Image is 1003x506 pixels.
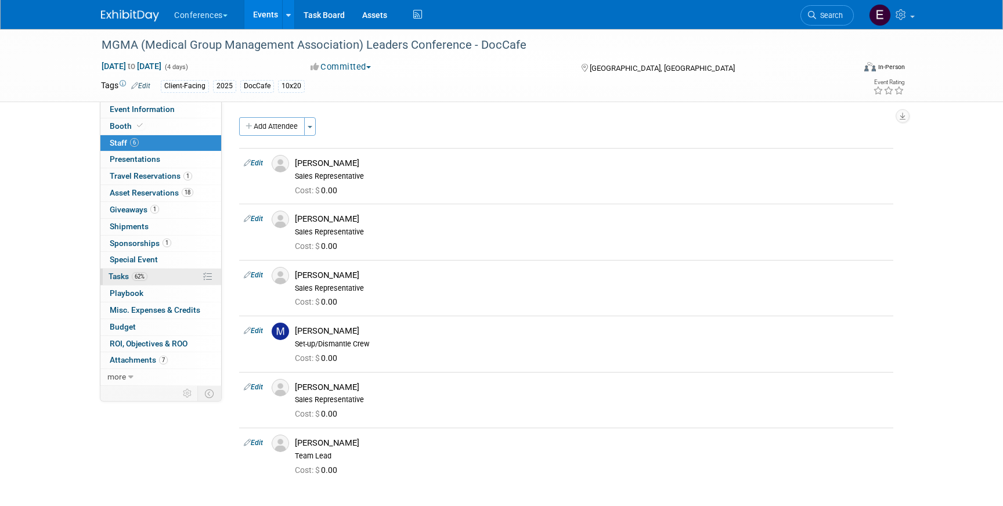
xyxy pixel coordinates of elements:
[240,80,274,92] div: DocCafe
[295,465,342,475] span: 0.00
[178,386,198,401] td: Personalize Event Tab Strip
[306,61,376,73] button: Committed
[130,138,139,147] span: 6
[100,302,221,319] a: Misc. Expenses & Credits
[110,355,168,364] span: Attachments
[272,267,289,284] img: Associate-Profile-5.png
[295,382,889,393] div: [PERSON_NAME]
[295,241,342,251] span: 0.00
[295,438,889,449] div: [PERSON_NAME]
[110,305,200,315] span: Misc. Expenses & Credits
[295,353,321,363] span: Cost: $
[100,336,221,352] a: ROI, Objectives & ROO
[100,185,221,201] a: Asset Reservations18
[164,63,188,71] span: (4 days)
[873,79,904,85] div: Event Rating
[244,215,263,223] a: Edit
[100,285,221,302] a: Playbook
[100,352,221,368] a: Attachments7
[137,122,143,129] i: Booth reservation complete
[150,205,159,214] span: 1
[295,297,342,306] span: 0.00
[272,155,289,172] img: Associate-Profile-5.png
[110,104,175,114] span: Event Information
[159,356,168,364] span: 7
[182,188,193,197] span: 18
[100,252,221,268] a: Special Event
[590,64,735,73] span: [GEOGRAPHIC_DATA], [GEOGRAPHIC_DATA]
[272,435,289,452] img: Associate-Profile-5.png
[878,63,905,71] div: In-Person
[295,241,321,251] span: Cost: $
[800,5,854,26] a: Search
[110,171,192,180] span: Travel Reservations
[100,168,221,185] a: Travel Reservations1
[869,4,891,26] img: Erin Anderson
[100,202,221,218] a: Giveaways1
[107,372,126,381] span: more
[244,159,263,167] a: Edit
[100,369,221,385] a: more
[244,271,263,279] a: Edit
[110,339,187,348] span: ROI, Objectives & ROO
[244,383,263,391] a: Edit
[110,255,158,264] span: Special Event
[239,117,305,136] button: Add Attendee
[101,79,150,93] td: Tags
[295,186,321,195] span: Cost: $
[109,272,147,281] span: Tasks
[295,172,889,181] div: Sales Representative
[816,11,843,20] span: Search
[100,102,221,118] a: Event Information
[183,172,192,180] span: 1
[132,272,147,281] span: 62%
[295,353,342,363] span: 0.00
[110,138,139,147] span: Staff
[272,323,289,340] img: M.jpg
[272,211,289,228] img: Associate-Profile-5.png
[110,322,136,331] span: Budget
[785,60,905,78] div: Event Format
[110,288,143,298] span: Playbook
[100,236,221,252] a: Sponsorships1
[110,154,160,164] span: Presentations
[126,62,137,71] span: to
[295,409,321,418] span: Cost: $
[295,227,889,237] div: Sales Representative
[295,465,321,475] span: Cost: $
[295,270,889,281] div: [PERSON_NAME]
[295,409,342,418] span: 0.00
[295,158,889,169] div: [PERSON_NAME]
[100,135,221,151] a: Staff6
[100,269,221,285] a: Tasks62%
[295,451,889,461] div: Team Lead
[100,319,221,335] a: Budget
[110,188,193,197] span: Asset Reservations
[110,238,171,248] span: Sponsorships
[295,297,321,306] span: Cost: $
[101,61,162,71] span: [DATE] [DATE]
[110,205,159,214] span: Giveaways
[110,222,149,231] span: Shipments
[110,121,145,131] span: Booth
[244,439,263,447] a: Edit
[272,379,289,396] img: Associate-Profile-5.png
[100,219,221,235] a: Shipments
[295,326,889,337] div: [PERSON_NAME]
[295,186,342,195] span: 0.00
[295,284,889,293] div: Sales Representative
[213,80,236,92] div: 2025
[295,214,889,225] div: [PERSON_NAME]
[295,395,889,404] div: Sales Representative
[163,238,171,247] span: 1
[278,80,305,92] div: 10x20
[864,62,876,71] img: Format-Inperson.png
[100,118,221,135] a: Booth
[131,82,150,90] a: Edit
[100,151,221,168] a: Presentations
[161,80,209,92] div: Client-Facing
[244,327,263,335] a: Edit
[198,386,222,401] td: Toggle Event Tabs
[101,10,159,21] img: ExhibitDay
[98,35,836,56] div: MGMA (Medical Group Management Association) Leaders Conference - DocCafe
